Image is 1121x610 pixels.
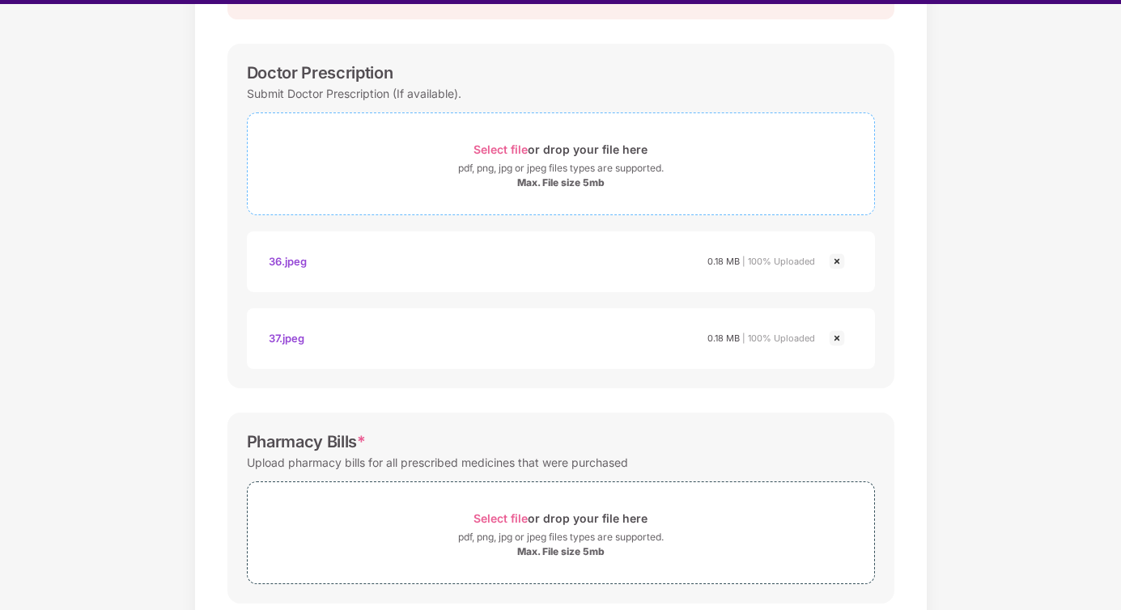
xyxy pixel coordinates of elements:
[517,176,605,189] div: Max. File size 5mb
[269,324,304,352] div: 37.jpeg
[473,507,648,529] div: or drop your file here
[458,160,664,176] div: pdf, png, jpg or jpeg files types are supported.
[742,333,815,344] span: | 100% Uploaded
[247,83,461,104] div: Submit Doctor Prescription (If available).
[269,248,307,275] div: 36.jpeg
[473,511,528,525] span: Select file
[248,494,874,571] span: Select fileor drop your file herepdf, png, jpg or jpeg files types are supported.Max. File size 5mb
[248,125,874,202] span: Select fileor drop your file herepdf, png, jpg or jpeg files types are supported.Max. File size 5mb
[707,256,740,267] span: 0.18 MB
[707,333,740,344] span: 0.18 MB
[827,328,847,348] img: svg+xml;base64,PHN2ZyBpZD0iQ3Jvc3MtMjR4MjQiIHhtbG5zPSJodHRwOi8vd3d3LnczLm9yZy8yMDAwL3N2ZyIgd2lkdG...
[458,529,664,545] div: pdf, png, jpg or jpeg files types are supported.
[247,63,393,83] div: Doctor Prescription
[827,252,847,271] img: svg+xml;base64,PHN2ZyBpZD0iQ3Jvc3MtMjR4MjQiIHhtbG5zPSJodHRwOi8vd3d3LnczLm9yZy8yMDAwL3N2ZyIgd2lkdG...
[742,256,815,267] span: | 100% Uploaded
[247,451,628,473] div: Upload pharmacy bills for all prescribed medicines that were purchased
[473,138,648,160] div: or drop your file here
[247,432,366,451] div: Pharmacy Bills
[517,545,605,558] div: Max. File size 5mb
[473,142,528,156] span: Select file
